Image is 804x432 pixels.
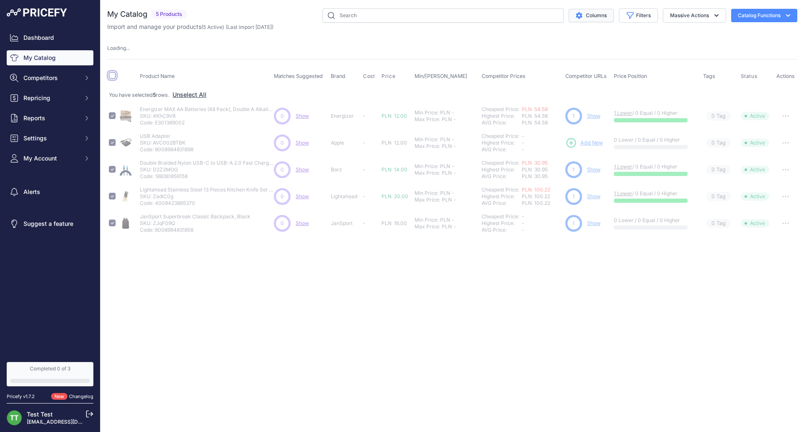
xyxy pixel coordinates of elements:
span: 0 [281,139,284,147]
div: Highest Price: [482,166,522,173]
span: Tags [703,73,715,79]
div: PLN [442,223,452,230]
div: PLN [440,109,450,116]
a: Alerts [7,184,93,199]
div: Min Price: [415,109,438,116]
span: ... [126,45,130,51]
span: My Account [23,154,78,163]
div: Max Price: [415,116,440,123]
span: Tag [706,192,731,202]
a: Cheapest Price: [482,160,519,166]
p: USB Adapter [140,133,193,140]
a: Cheapest Price: [482,213,519,220]
span: - [363,113,366,119]
p: SKU: AVC002BTBK [140,140,193,146]
div: AVG Price: [482,146,522,153]
span: - [522,220,524,226]
span: Competitor URLs [565,73,607,79]
span: Price [381,73,395,80]
button: Filters [619,8,658,23]
span: PLN 20.00 [381,193,408,199]
div: PLN [442,143,452,150]
p: Borz [331,166,360,173]
span: Cost [363,73,375,80]
span: Brand [331,73,345,79]
a: Suggest a feature [7,216,93,231]
a: Changelog [69,393,93,399]
a: Show [296,193,309,199]
p: JanSport [331,220,360,227]
button: Cost [363,73,376,80]
img: Pricefy Logo [7,8,67,17]
span: ( ) [201,24,224,30]
span: Show [296,140,309,146]
nav: Sidebar [7,30,93,352]
a: 1 Lower [614,190,632,197]
div: AVG Price: [482,173,522,180]
a: Cheapest Price: [482,186,519,193]
a: 5 Active [203,24,222,30]
span: 1 [572,193,575,200]
p: Code: 8008984831858 [140,227,250,233]
p: Code: E301389002 [140,119,274,126]
span: Active [741,139,769,147]
span: PLN 100.22 [522,193,550,199]
span: You have selected rows. [109,92,170,98]
p: 0 Lower / 0 Equal / 0 Higher [614,217,695,224]
span: - [522,213,524,220]
button: My Account [7,151,93,166]
span: Loading [107,45,130,51]
a: Show [587,220,600,226]
button: Columns [569,9,614,22]
div: AVG Price: [482,119,522,126]
div: AVG Price: [482,200,522,207]
p: Energizer [331,113,360,119]
span: PLN 14.00 [381,166,407,173]
span: - [522,133,524,139]
p: SKU: D2Z2MOG [140,166,274,173]
div: PLN 100.22 [522,200,562,207]
span: Show [296,113,309,119]
div: Max Price: [415,223,440,230]
div: - [450,163,454,170]
span: Show [296,166,309,173]
p: / 0 Equal / 0 Higher [614,110,695,116]
span: Show [296,220,309,226]
p: Apple [331,140,360,146]
span: Settings [23,134,78,142]
span: 0 [281,193,284,200]
div: PLN [440,136,450,143]
span: Product Name [140,73,175,79]
div: PLN [440,217,450,223]
p: SKU: ZJqF09Q [140,220,250,227]
a: 1 Lower [614,110,632,116]
div: Min Price: [415,190,438,197]
span: PLN 54.58 [522,113,548,119]
span: Tag [706,111,731,121]
div: PLN [442,170,452,176]
a: Show [587,113,600,119]
div: - [450,109,454,116]
div: PLN [442,116,452,123]
div: Min Price: [415,136,438,143]
a: PLN 30.95 [522,160,548,166]
span: - [363,140,366,146]
p: Energizer MAX AA Batteries (48 Pack), Double A Alkaline Batteries [140,106,274,113]
a: Cheapest Price: [482,106,519,112]
span: PLN 30.95 [522,166,548,173]
a: Dashboard [7,30,93,45]
div: PLN [442,197,452,203]
span: 1 [572,220,575,227]
div: Completed 0 of 3 [10,365,90,372]
span: Active [741,192,769,201]
span: Competitor Prices [482,73,526,79]
span: (Last import [DATE]) [226,24,273,30]
div: - [452,223,456,230]
a: Cheapest Price: [482,133,519,139]
a: PLN 100.22 [522,186,550,193]
span: 0 [711,193,715,201]
button: Status [741,73,759,80]
p: Import and manage your products [107,23,273,31]
span: 0 [281,166,284,173]
div: PLN [440,190,450,197]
